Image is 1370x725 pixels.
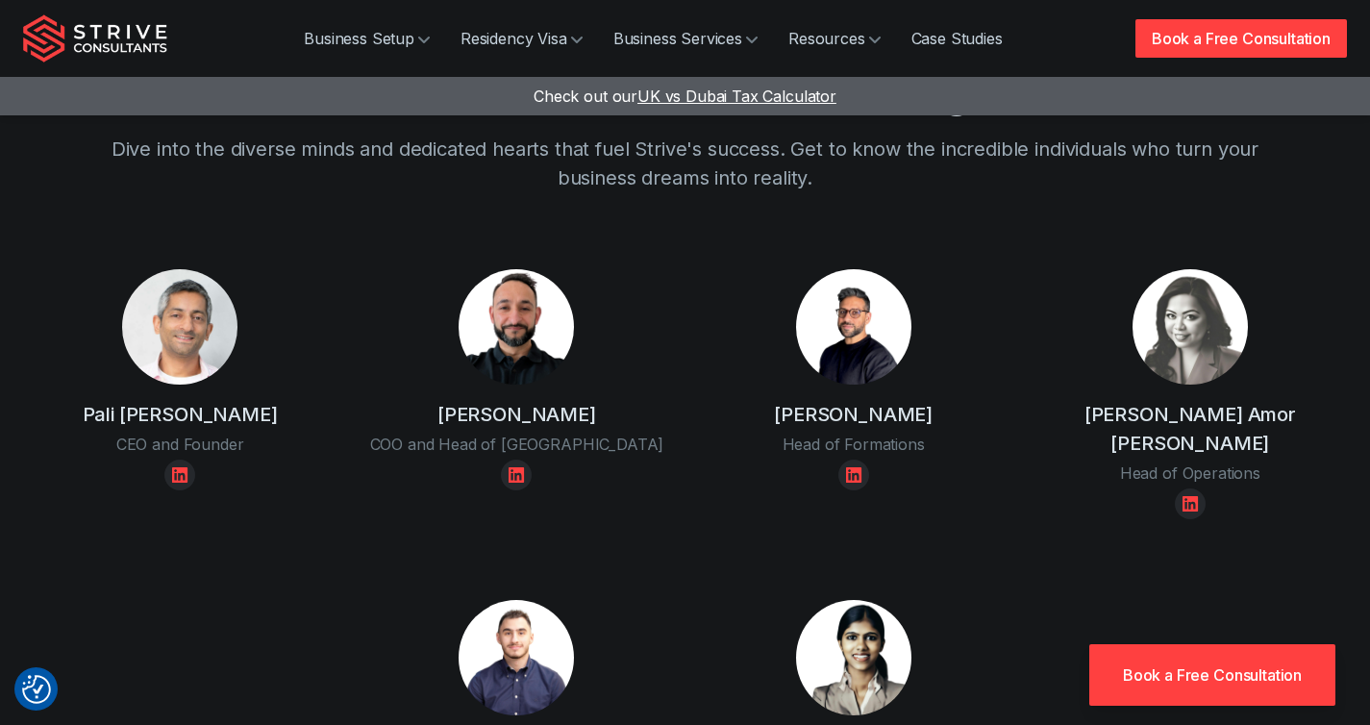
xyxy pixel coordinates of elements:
div: Head of Formations [783,433,925,456]
div: COO and Head of [GEOGRAPHIC_DATA] [370,433,664,456]
p: Dive into the diverse minds and dedicated hearts that fuel Strive's success. Get to know the incr... [70,135,1301,192]
img: Karisma Amor Rodriguez [1133,269,1248,385]
a: Linkedin [838,460,869,490]
a: Business Setup [288,19,445,58]
div: Head of Operations [1120,462,1260,485]
a: Residency Visa [445,19,598,58]
img: Strive Consultants [23,14,167,62]
img: Ziyad El-Khatib [459,600,574,715]
img: Raj Karwal [459,269,574,385]
div: CEO and Founder [116,433,244,456]
h4: Pali [PERSON_NAME] [83,400,278,429]
h4: [PERSON_NAME] [774,400,933,429]
a: Case Studies [896,19,1018,58]
a: Business Services [598,19,773,58]
a: Linkedin [1175,488,1206,519]
a: Linkedin [164,460,195,490]
span: UK vs Dubai Tax Calculator [637,87,836,106]
img: Shruti Jhunjhunwala [796,600,911,715]
button: Consent Preferences [22,675,51,704]
h4: [PERSON_NAME] [437,400,596,429]
a: Book a Free Consultation [1135,19,1347,58]
img: Dipesh Virji [796,269,911,385]
a: Linkedin [501,460,532,490]
a: Book a Free Consultation [1089,644,1335,706]
h4: [PERSON_NAME] Amor [PERSON_NAME] [1034,400,1347,458]
a: Check out ourUK vs Dubai Tax Calculator [534,87,836,106]
img: Pali Banwait [122,269,237,385]
img: Revisit consent button [22,675,51,704]
a: Resources [773,19,896,58]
